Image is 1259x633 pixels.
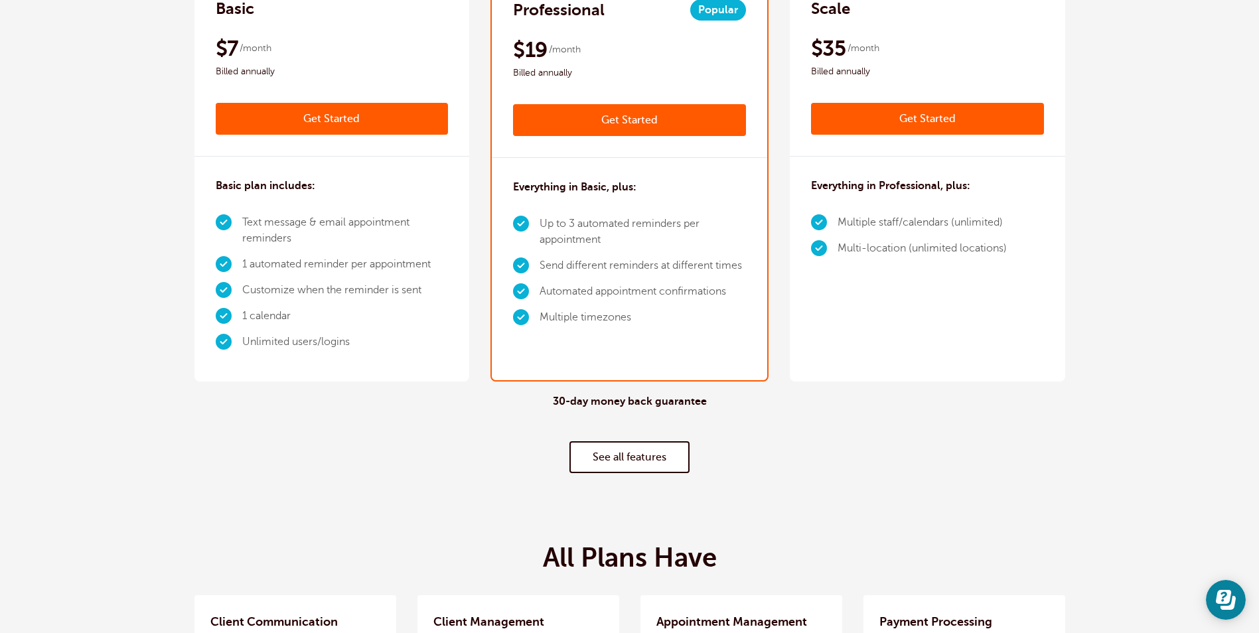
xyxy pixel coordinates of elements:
[811,103,1044,135] a: Get Started
[540,253,746,279] li: Send different reminders at different times
[242,277,449,303] li: Customize when the reminder is sent
[513,104,746,136] a: Get Started
[540,305,746,330] li: Multiple timezones
[513,65,746,81] span: Billed annually
[540,211,746,253] li: Up to 3 automated reminders per appointment
[811,35,846,62] span: $35
[838,210,1007,236] li: Multiple staff/calendars (unlimited)
[569,441,690,473] a: See all features
[216,103,449,135] a: Get Started
[513,179,636,195] h3: Everything in Basic, plus:
[656,611,826,632] h3: Appointment Management
[543,542,717,574] h2: All Plans Have
[242,303,449,329] li: 1 calendar
[242,329,449,355] li: Unlimited users/logins
[838,236,1007,261] li: Multi-location (unlimited locations)
[879,611,1049,632] h3: Payment Processing
[242,210,449,251] li: Text message & email appointment reminders
[216,178,315,194] h3: Basic plan includes:
[216,35,238,62] span: $7
[513,36,547,63] span: $19
[242,251,449,277] li: 1 automated reminder per appointment
[540,279,746,305] li: Automated appointment confirmations
[433,611,603,632] h3: Client Management
[210,611,380,632] h3: Client Communication
[549,42,581,58] span: /month
[216,64,449,80] span: Billed annually
[811,64,1044,80] span: Billed annually
[848,40,879,56] span: /month
[811,178,970,194] h3: Everything in Professional, plus:
[240,40,271,56] span: /month
[1206,580,1246,620] iframe: Resource center
[553,395,707,408] h4: 30-day money back guarantee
